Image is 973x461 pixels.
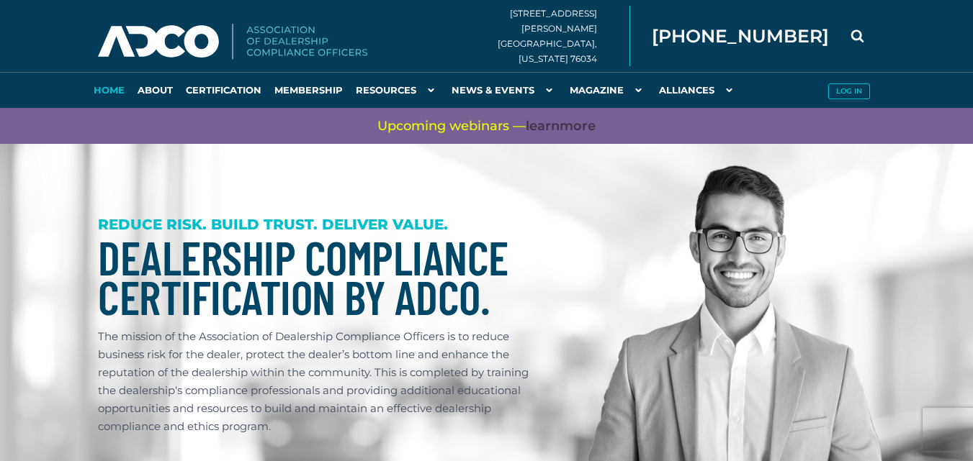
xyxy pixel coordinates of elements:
a: Alliances [653,72,743,108]
button: Log in [828,83,870,99]
a: Certification [179,72,268,108]
h1: Dealership Compliance Certification by ADCO. [98,237,543,316]
img: Association of Dealership Compliance Officers logo [98,24,367,60]
a: Log in [822,72,876,108]
a: Magazine [563,72,653,108]
a: learnmore [526,117,596,135]
a: Resources [349,72,445,108]
a: About [131,72,179,108]
h3: REDUCE RISK. BUILD TRUST. DELIVER VALUE. [98,216,543,234]
div: [STREET_ADDRESS][PERSON_NAME] [GEOGRAPHIC_DATA], [US_STATE] 76034 [498,6,630,66]
a: Home [87,72,131,108]
span: [PHONE_NUMBER] [652,27,829,45]
span: learn [526,118,560,134]
a: Membership [268,72,349,108]
a: News & Events [445,72,563,108]
p: The mission of the Association of Dealership Compliance Officers is to reduce business risk for t... [98,327,543,435]
span: Upcoming webinars — [377,117,596,135]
